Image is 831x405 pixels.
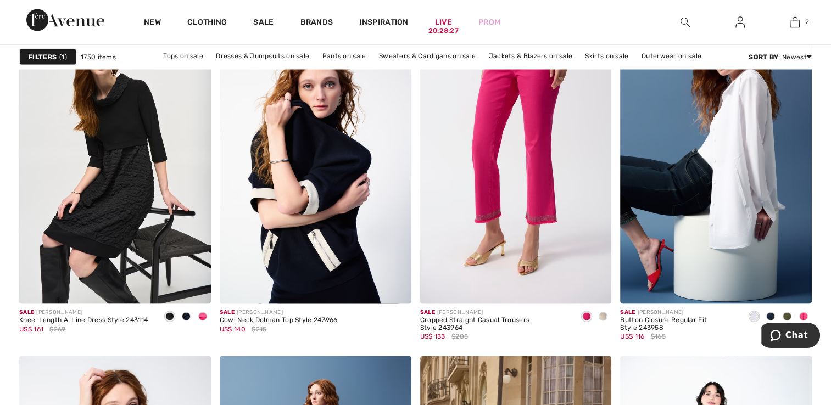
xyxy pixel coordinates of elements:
[620,308,635,315] span: Sale
[620,316,737,331] div: Button Closure Regular Fit Style 243958
[779,308,795,326] div: Iguana
[651,331,666,341] span: $165
[19,316,148,324] div: Knee-Length A-Line Dress Style 243114
[253,18,274,29] a: Sale
[595,308,611,326] div: Moonstone
[19,16,211,303] img: Knee-Length A-Line Dress Style 243114. Black
[483,48,578,63] a: Jackets & Blazers on sale
[210,48,315,63] a: Dresses & Jumpsuits on sale
[420,308,570,316] div: [PERSON_NAME]
[451,331,468,341] span: $205
[805,17,809,27] span: 2
[29,52,57,61] strong: Filters
[373,48,481,63] a: Sweaters & Cardigans on sale
[158,48,209,63] a: Tops on sale
[19,308,34,315] span: Sale
[252,324,266,334] span: $215
[620,332,644,340] span: US$ 116
[420,332,445,340] span: US$ 133
[420,308,435,315] span: Sale
[420,16,612,303] img: Cropped Straight Casual Trousers Style 243964. Geranium
[636,48,707,63] a: Outerwear on sale
[749,52,812,61] div: : Newest
[144,18,161,29] a: New
[620,16,812,303] img: Button Closure Regular Fit Style 243958. Optic White
[420,316,570,331] div: Cropped Straight Casual Trousers Style 243964
[187,18,227,29] a: Clothing
[795,308,812,326] div: Geranium
[762,308,779,326] div: Midnight Blue
[761,323,820,350] iframe: Opens a widget where you can chat to one of our agents
[317,48,372,63] a: Pants on sale
[790,15,800,29] img: My Bag
[161,308,178,326] div: Black
[746,308,762,326] div: Optic White
[578,308,595,326] div: Geranium
[220,308,338,316] div: [PERSON_NAME]
[749,53,778,60] strong: Sort By
[620,308,737,316] div: [PERSON_NAME]
[19,308,148,316] div: [PERSON_NAME]
[59,52,67,61] span: 1
[19,325,43,333] span: US$ 161
[579,48,634,63] a: Skirts on sale
[478,16,500,28] a: Prom
[735,16,745,27] a: Sign In
[768,15,822,29] a: 2
[220,316,338,324] div: Cowl Neck Dolman Top Style 243966
[81,52,116,61] span: 1750 items
[220,308,235,315] span: Sale
[194,308,211,326] div: Geranium
[49,324,65,334] span: $269
[735,15,745,29] img: My Info
[359,18,408,29] span: Inspiration
[220,16,411,303] img: Cowl Neck Dolman Top Style 243966. Midnight blue/moonstone
[300,18,333,29] a: Brands
[435,16,452,28] a: Live20:28:27
[428,26,459,36] div: 20:28:27
[681,15,690,29] img: search the website
[220,325,246,333] span: US$ 140
[26,9,104,31] img: 1ère Avenue
[178,308,194,326] div: Midnight Blue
